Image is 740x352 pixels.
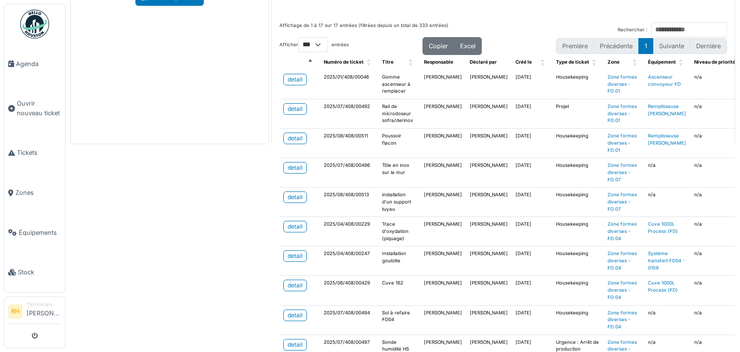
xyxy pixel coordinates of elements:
td: [PERSON_NAME] [420,188,466,217]
td: Sol à refaire FD04 [378,305,420,335]
td: Housekeeping [552,188,604,217]
td: [PERSON_NAME] [466,305,512,335]
td: [PERSON_NAME] [420,246,466,276]
a: Zone formes diverses - FD.01 [608,104,637,123]
td: Housekeeping [552,246,604,276]
a: Zone formes diverses - FD.04 [608,310,637,329]
div: Affichage de 1 à 17 sur 17 entrées (filtrées depuis un total de 333 entrées) [279,22,449,37]
a: Zone formes diverses - FD.04 [608,280,637,299]
span: Numéro de ticket [324,59,364,65]
td: [PERSON_NAME] [466,129,512,158]
a: Zone formes diverses - FD.07 [608,192,637,211]
a: Zone formes diverses - FD.01 [608,133,637,152]
td: 2025/08/408/00511 [320,129,378,158]
li: [PERSON_NAME] [26,301,61,322]
td: [PERSON_NAME] [420,99,466,129]
a: detail [283,74,307,85]
button: Excel [454,37,482,55]
td: Cuve 162 [378,276,420,305]
td: [PERSON_NAME] [466,276,512,305]
div: Technicien [26,301,61,308]
td: 2025/06/408/00429 [320,276,378,305]
span: Équipements [19,228,61,237]
td: Housekeeping [552,70,604,99]
a: Zone formes diverses - FD.07 [608,162,637,182]
span: Zone [608,59,620,65]
a: detail [283,280,307,291]
span: Équipement [648,59,676,65]
td: Housekeeping [552,305,604,335]
a: Remplisseuse [PERSON_NAME] [648,133,686,146]
a: Zone formes diverses - FD.01 [608,74,637,94]
button: Copier [423,37,454,55]
td: [PERSON_NAME] [466,70,512,99]
td: Housekeeping [552,129,604,158]
a: Zones [4,173,65,213]
span: Agenda [16,59,61,68]
td: [DATE] [512,129,552,158]
td: [DATE] [512,305,552,335]
td: [PERSON_NAME] [466,158,512,188]
a: Remplisseuse [PERSON_NAME] [648,104,686,116]
td: Housekeeping [552,217,604,246]
td: 2025/07/408/00494 [320,305,378,335]
td: [PERSON_NAME] [420,217,466,246]
td: [DATE] [512,70,552,99]
span: Ouvrir nouveau ticket [17,99,61,117]
button: 1 [638,38,653,54]
a: detail [283,191,307,203]
span: Zone: Activate to sort [633,55,638,70]
img: Badge_color-CXgf-gQk.svg [20,10,49,39]
a: detail [283,162,307,174]
select: Afficherentrées [298,37,328,52]
span: Tickets [17,148,61,157]
td: 2025/07/408/00496 [320,158,378,188]
div: detail [288,252,303,260]
td: 2025/08/408/00513 [320,188,378,217]
a: detail [283,339,307,351]
td: Gomme ascenseur à remplacer [378,70,420,99]
td: Housekeeping [552,276,604,305]
td: 2025/07/408/00492 [320,99,378,129]
div: detail [288,340,303,349]
div: detail [288,105,303,113]
td: Rail de microdoseur sofra/derinox [378,99,420,129]
a: detail [283,221,307,232]
td: [PERSON_NAME] [420,276,466,305]
a: Stock [4,253,65,293]
td: [DATE] [512,246,552,276]
a: Agenda [4,44,65,84]
td: [PERSON_NAME] [466,246,512,276]
span: Type de ticket [556,59,589,65]
td: n/a [644,305,690,335]
a: Zone formes diverses - FD.04 [608,221,637,241]
td: 2025/04/408/00247 [320,246,378,276]
a: Ascenseur convoyeur FD [648,74,681,87]
td: [DATE] [512,217,552,246]
td: [PERSON_NAME] [420,70,466,99]
a: detail [283,103,307,115]
td: n/a [644,158,690,188]
td: n/a [644,188,690,217]
a: Cuve 1000L Process (FD) [648,280,678,293]
div: detail [288,311,303,320]
a: detail [283,250,307,262]
td: Projet [552,99,604,129]
a: Zone formes diverses - FD.04 [608,251,637,270]
label: Rechercher : [618,27,647,34]
td: [PERSON_NAME] [466,99,512,129]
span: Équipement: Activate to sort [679,55,685,70]
span: Niveau de priorité [694,59,736,65]
span: Titre [382,59,394,65]
label: Afficher entrées [279,37,349,52]
td: [PERSON_NAME] [420,158,466,188]
td: [DATE] [512,188,552,217]
a: Équipements [4,213,65,253]
div: detail [288,163,303,172]
span: Créé le: Activate to sort [541,55,546,70]
td: [DATE] [512,99,552,129]
a: Ouvrir nouveau ticket [4,84,65,133]
td: 2025/04/408/00229 [320,217,378,246]
a: detail [283,310,307,321]
span: Créé le [515,59,532,65]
